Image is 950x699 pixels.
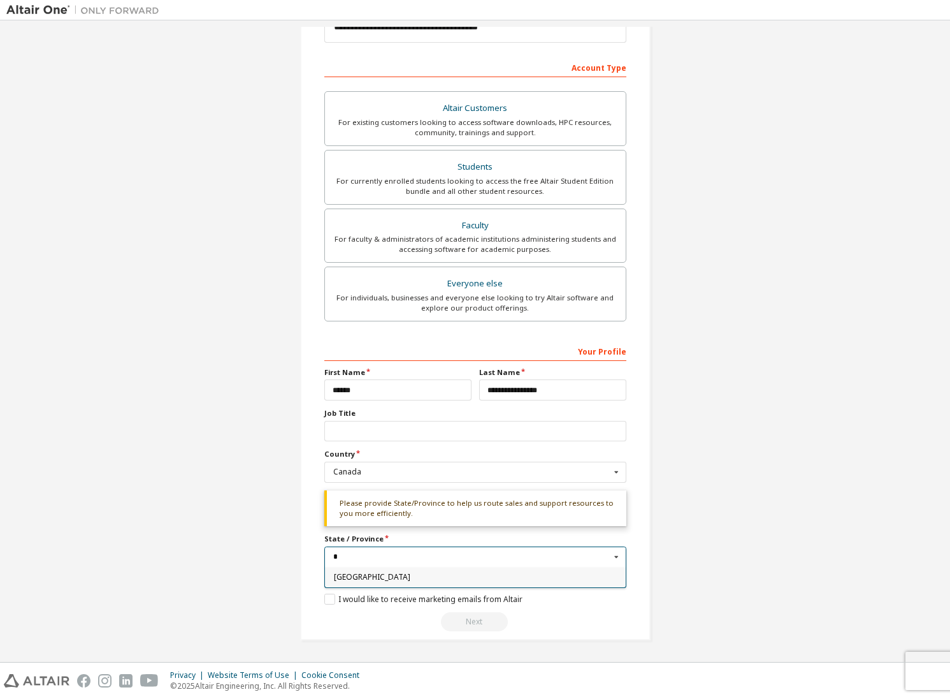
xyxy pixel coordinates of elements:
[333,176,618,196] div: For currently enrolled students looking to access the free Altair Student Edition bundle and all ...
[301,670,367,681] div: Cookie Consent
[324,341,626,361] div: Your Profile
[479,367,626,378] label: Last Name
[324,449,626,459] label: Country
[333,158,618,176] div: Students
[4,674,69,688] img: altair_logo.svg
[333,275,618,293] div: Everyone else
[98,674,112,688] img: instagram.svg
[170,681,367,691] p: © 2025 Altair Engineering, Inc. All Rights Reserved.
[77,674,90,688] img: facebook.svg
[324,534,626,544] label: State / Province
[333,468,610,476] div: Canada
[333,117,618,138] div: For existing customers looking to access software downloads, HPC resources, community, trainings ...
[140,674,159,688] img: youtube.svg
[333,99,618,117] div: Altair Customers
[324,57,626,77] div: Account Type
[170,670,208,681] div: Privacy
[333,217,618,235] div: Faculty
[324,612,626,631] div: Read and acccept EULA to continue
[324,594,522,605] label: I would like to receive marketing emails from Altair
[333,293,618,313] div: For individuals, businesses and everyone else looking to try Altair software and explore our prod...
[333,234,618,254] div: For faculty & administrators of academic institutions administering students and accessing softwa...
[324,490,626,527] div: Please provide State/Province to help us route sales and support resources to you more efficiently.
[324,367,471,378] label: First Name
[208,670,301,681] div: Website Terms of Use
[333,573,617,581] span: [GEOGRAPHIC_DATA]
[6,4,166,17] img: Altair One
[119,674,133,688] img: linkedin.svg
[324,408,626,418] label: Job Title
